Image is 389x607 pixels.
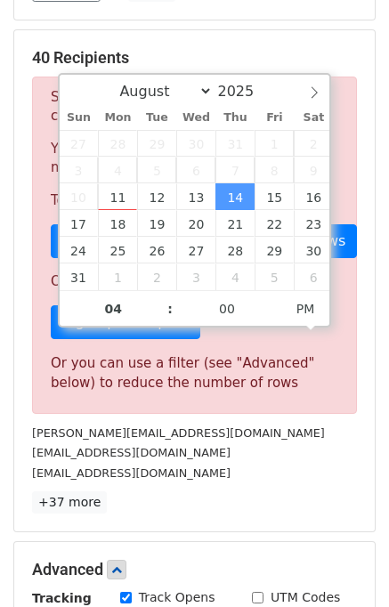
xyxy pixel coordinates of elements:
span: September 3, 2025 [176,263,215,290]
input: Minute [173,291,281,327]
span: Wed [176,112,215,124]
span: August 3, 2025 [60,157,99,183]
span: Sun [60,112,99,124]
span: September 6, 2025 [294,263,333,290]
a: Sign up for a plan [51,305,200,339]
input: Hour [60,291,168,327]
span: August 18, 2025 [98,210,137,237]
span: September 4, 2025 [215,263,255,290]
span: August 13, 2025 [176,183,215,210]
a: +37 more [32,491,107,514]
small: [EMAIL_ADDRESS][DOMAIN_NAME] [32,446,231,459]
span: July 27, 2025 [60,130,99,157]
span: September 5, 2025 [255,263,294,290]
p: Or [51,272,338,291]
span: September 2, 2025 [137,263,176,290]
span: Sat [294,112,333,124]
span: September 1, 2025 [98,263,137,290]
span: Fri [255,112,294,124]
span: July 29, 2025 [137,130,176,157]
h5: Advanced [32,560,357,579]
span: Mon [98,112,137,124]
span: August 23, 2025 [294,210,333,237]
span: August 8, 2025 [255,157,294,183]
span: August 9, 2025 [294,157,333,183]
input: Year [213,83,277,100]
span: : [167,291,173,327]
span: August 30, 2025 [294,237,333,263]
span: August 16, 2025 [294,183,333,210]
label: Track Opens [139,588,215,607]
span: August 11, 2025 [98,183,137,210]
span: July 28, 2025 [98,130,137,157]
span: August 19, 2025 [137,210,176,237]
span: August 10, 2025 [60,183,99,210]
span: August 25, 2025 [98,237,137,263]
div: Or you can use a filter (see "Advanced" below) to reduce the number of rows [51,353,338,393]
iframe: Chat Widget [300,522,389,607]
span: August 28, 2025 [215,237,255,263]
span: August 31, 2025 [60,263,99,290]
span: August 14, 2025 [215,183,255,210]
span: July 31, 2025 [215,130,255,157]
span: August 17, 2025 [60,210,99,237]
label: UTM Codes [271,588,340,607]
p: Sorry, you don't have enough daily email credits to send these emails. [51,88,338,125]
span: August 20, 2025 [176,210,215,237]
h5: 40 Recipients [32,48,357,68]
small: [EMAIL_ADDRESS][DOMAIN_NAME] [32,466,231,480]
span: August 6, 2025 [176,157,215,183]
span: August 22, 2025 [255,210,294,237]
span: August 12, 2025 [137,183,176,210]
span: August 27, 2025 [176,237,215,263]
span: July 30, 2025 [176,130,215,157]
p: Your current plan supports a daily maximum of . [51,140,338,177]
span: August 5, 2025 [137,157,176,183]
small: [PERSON_NAME][EMAIL_ADDRESS][DOMAIN_NAME] [32,426,325,440]
span: August 4, 2025 [98,157,137,183]
span: August 2, 2025 [294,130,333,157]
span: August 24, 2025 [60,237,99,263]
a: Choose a Google Sheet with fewer rows [51,224,357,258]
span: Click to toggle [281,291,330,327]
span: Tue [137,112,176,124]
span: August 7, 2025 [215,157,255,183]
span: August 26, 2025 [137,237,176,263]
span: August 29, 2025 [255,237,294,263]
span: August 15, 2025 [255,183,294,210]
span: August 21, 2025 [215,210,255,237]
strong: Tracking [32,591,92,605]
span: August 1, 2025 [255,130,294,157]
p: To send these emails, you can either: [51,191,338,210]
span: Thu [215,112,255,124]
